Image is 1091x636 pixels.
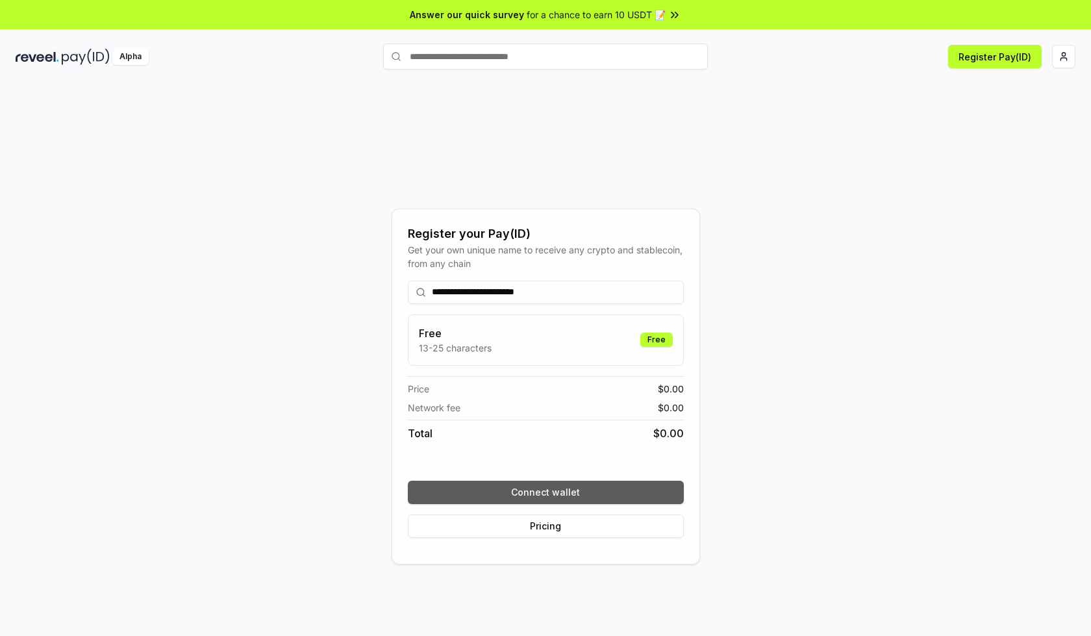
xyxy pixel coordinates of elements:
p: 13-25 characters [419,341,492,355]
img: reveel_dark [16,49,59,65]
button: Pricing [408,515,684,538]
span: $ 0.00 [658,401,684,414]
span: $ 0.00 [653,426,684,441]
button: Connect wallet [408,481,684,504]
div: Free [640,333,673,347]
div: Register your Pay(ID) [408,225,684,243]
button: Register Pay(ID) [948,45,1042,68]
span: for a chance to earn 10 USDT 📝 [527,8,666,21]
span: Price [408,382,429,396]
h3: Free [419,325,492,341]
span: Answer our quick survey [410,8,524,21]
div: Get your own unique name to receive any crypto and stablecoin, from any chain [408,243,684,270]
span: $ 0.00 [658,382,684,396]
span: Network fee [408,401,460,414]
span: Total [408,426,433,441]
div: Alpha [112,49,149,65]
img: pay_id [62,49,110,65]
